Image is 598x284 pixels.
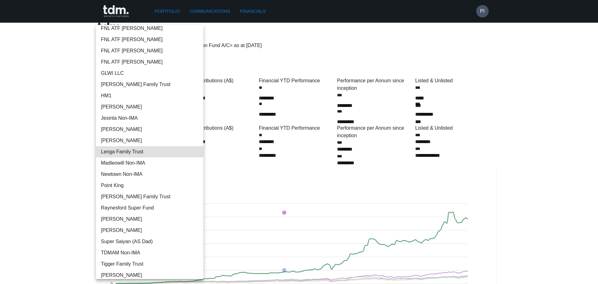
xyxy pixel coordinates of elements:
[101,238,198,245] span: Super Saiyan (AS Dad)
[101,114,198,122] span: Jesinta Non-IMA
[101,126,198,133] span: [PERSON_NAME]
[101,47,198,55] span: FNL ATF [PERSON_NAME]
[101,260,198,268] span: Tigger Family Trust
[101,58,198,66] span: FNL ATF [PERSON_NAME]
[101,70,198,77] span: GLWI LLC
[101,215,198,223] span: [PERSON_NAME]
[101,25,198,32] span: FNL ATF [PERSON_NAME]
[101,103,198,111] span: [PERSON_NAME]
[101,249,198,257] span: TDMAM Non-IMA
[101,193,198,200] span: [PERSON_NAME] Family Trust
[101,227,198,234] span: [PERSON_NAME]
[101,81,198,88] span: [PERSON_NAME] Family Trust
[101,148,198,156] span: Lenga Family Trust
[101,36,198,43] span: FNL ATF [PERSON_NAME]
[101,171,198,178] span: Newtown Non-IMA
[101,182,198,189] span: Point King
[101,137,198,144] span: [PERSON_NAME]
[101,92,198,99] span: HM1
[101,159,198,167] span: Madleowill Non-IMA
[101,204,198,212] span: Raynesford Super Fund
[101,272,198,279] span: [PERSON_NAME]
